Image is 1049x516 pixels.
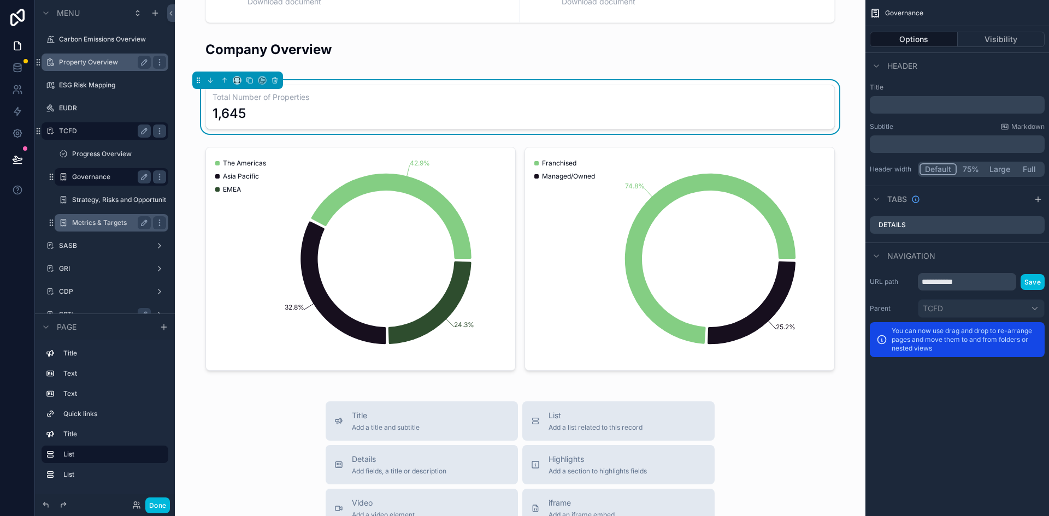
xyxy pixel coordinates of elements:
[549,467,647,476] span: Add a section to highlights fields
[352,423,420,432] span: Add a title and subtitle
[870,83,1045,92] label: Title
[918,299,1045,318] button: TCFD
[887,251,935,262] span: Navigation
[352,454,446,465] span: Details
[923,303,943,314] span: TCFD
[63,349,160,358] label: Title
[59,58,146,67] label: Property Overview
[72,195,166,204] label: Strategy, Risks and Opportunities
[145,497,170,513] button: Done
[59,287,146,296] label: CDP
[59,264,146,273] label: GRI
[549,454,647,465] span: Highlights
[870,122,893,131] label: Subtitle
[549,423,643,432] span: Add a list related to this record
[213,92,828,103] h3: Total Number of Properties
[326,445,518,484] button: DetailsAdd fields, a title or description
[1015,163,1043,175] button: Full
[326,401,518,441] button: TitleAdd a title and subtitle
[985,163,1015,175] button: Large
[870,165,914,174] label: Header width
[59,104,162,112] label: EUDR
[870,135,1045,153] div: scrollable content
[870,277,914,286] label: URL path
[879,221,906,229] label: Details
[352,410,420,421] span: Title
[72,218,146,227] label: Metrics & Targets
[213,105,246,122] div: 1,645
[63,389,160,398] label: Text
[957,163,985,175] button: 75%
[522,401,715,441] button: ListAdd a list related to this record
[352,497,415,508] span: Video
[59,127,146,135] label: TCFD
[72,173,146,181] label: Governance
[885,9,923,17] span: Governance
[958,32,1045,47] button: Visibility
[63,470,160,479] label: List
[1000,122,1045,131] a: Markdown
[59,310,146,319] label: SBTi
[870,96,1045,114] div: scrollable content
[870,304,914,313] label: Parent
[59,35,162,44] label: Carbon Emissions Overview
[892,327,1038,353] p: You can now use drag and drop to re-arrange pages and move them to and from folders or nested views
[920,163,957,175] button: Default
[1021,274,1045,290] button: Save
[522,445,715,484] button: HighlightsAdd a section to highlights fields
[57,322,76,333] span: Page
[59,81,162,90] label: ESG Risk Mapping
[549,410,643,421] span: List
[63,430,160,438] label: Title
[887,194,907,205] span: Tabs
[63,369,160,378] label: Text
[63,450,160,459] label: List
[1011,122,1045,131] span: Markdown
[549,497,615,508] span: iframe
[352,467,446,476] span: Add fields, a title or description
[59,241,146,250] label: SASB
[35,340,175,494] div: scrollable content
[72,150,162,158] label: Progress Overview
[57,8,80,19] span: Menu
[887,61,917,72] span: Header
[63,410,160,418] label: Quick links
[870,32,958,47] button: Options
